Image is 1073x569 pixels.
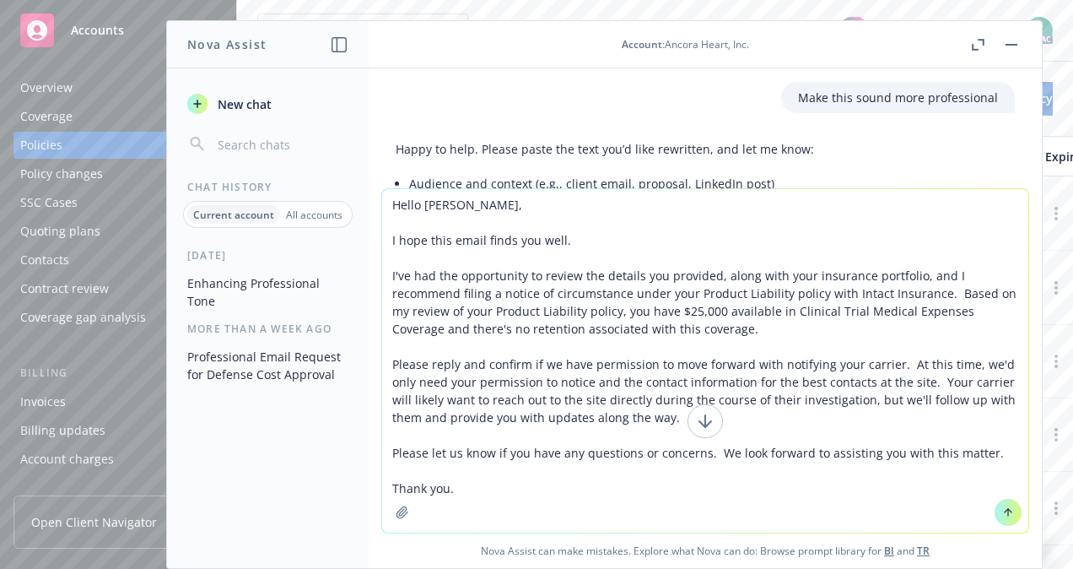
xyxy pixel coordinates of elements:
div: Billing [13,365,223,382]
button: Professional Email Request for Defense Cost Approval [181,343,355,388]
button: New chat [181,89,355,119]
a: Overview [13,74,223,101]
h1: Nova Assist [187,35,267,53]
a: TR [917,544,930,558]
a: Account charges [13,446,223,473]
a: Coverage [13,103,223,130]
div: Coverage gap analysis [20,304,146,331]
a: more [1046,425,1066,445]
div: [DATE] [167,248,369,263]
p: All accounts [286,208,342,222]
textarea: Hello [PERSON_NAME], I hope this email finds you well. I've had the opportunity to review the det... [382,189,1028,533]
div: 99+ [850,17,865,32]
li: Audience and context (e.g., client email, proposal, LinkedIn post) [409,171,814,196]
div: SSC Cases [20,189,78,216]
a: more [1046,278,1066,298]
a: Policy changes [13,160,223,187]
div: Billing updates [20,417,105,444]
div: Quoting plans [20,218,100,245]
div: Policies [20,132,62,159]
a: SSC Cases [13,189,223,216]
div: Installment plans [20,474,119,501]
a: Accounts [13,7,223,54]
div: Coverage [20,103,73,130]
a: Contacts [13,247,223,274]
div: : Ancora Heart, Inc. [622,37,749,51]
span: Nova Assist can make mistakes. Explore what Nova can do: Browse prompt library for and [375,534,1035,568]
a: more [1046,498,1066,518]
button: Enhancing Professional Tone [181,269,355,315]
div: More than a week ago [167,322,369,336]
div: Contract review [20,275,109,302]
a: Installment plans [13,474,223,501]
img: photo [1026,17,1053,44]
a: Quoting plans [13,218,223,245]
input: Search chats [214,133,348,156]
button: Ancora Heart, Inc. [257,14,468,47]
a: Stop snowing [871,14,904,47]
a: Switch app [987,14,1021,47]
span: Account [622,37,662,51]
a: more [1046,203,1066,224]
p: Current account [193,208,274,222]
div: Account charges [20,446,114,473]
div: Contacts [20,247,69,274]
a: Billing updates [13,417,223,444]
a: Contract review [13,275,223,302]
span: Accounts [71,24,124,37]
a: Search [948,14,982,47]
p: Happy to help. Please paste the text you’d like rewritten, and let me know: [396,140,814,158]
span: New chat [214,95,272,113]
a: Policies [13,132,223,159]
div: Policy changes [20,160,103,187]
a: Invoices [13,388,223,415]
div: Overview [20,74,73,101]
p: Make this sound more professional [798,89,998,106]
a: Coverage gap analysis [13,304,223,331]
a: Report a Bug [909,14,943,47]
div: Chat History [167,180,369,194]
span: Open Client Navigator [31,513,157,531]
a: more [1046,351,1066,371]
div: Invoices [20,388,66,415]
a: BI [884,544,894,558]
